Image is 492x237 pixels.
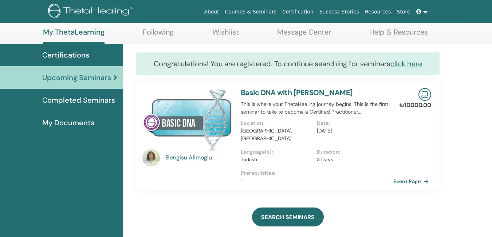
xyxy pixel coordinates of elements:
a: Basic DNA with [PERSON_NAME] [241,88,353,97]
p: 3 Days [317,156,389,163]
p: Turkish [241,156,313,163]
p: This is where your ThetaHealing journey begins. This is the first seminar to take to become a Cer... [241,100,393,116]
span: SEARCH SEMINARS [261,213,315,221]
div: Congratulations! You are registered. To continue searching for seminars [136,52,440,75]
img: Basic DNA [142,88,232,151]
p: - [241,177,393,185]
a: Store [394,5,413,19]
span: Upcoming Seminars [42,72,111,83]
a: My ThetaLearning [43,28,105,44]
span: My Documents [42,117,94,128]
a: Following [143,28,174,42]
a: Wishlist [212,28,239,42]
a: click here [390,59,422,68]
a: SEARCH SEMINARS [252,208,324,226]
p: ₺10000.00 [399,101,431,110]
img: default.jpg [142,149,160,166]
p: Language(s) : [241,148,313,156]
a: Courses & Seminars [222,5,280,19]
a: Certification [279,5,316,19]
p: Location : [241,119,313,127]
a: Success Stories [316,5,362,19]
a: About [201,5,222,19]
p: Date : [317,119,389,127]
p: [DATE] [317,127,389,135]
p: Duration : [317,148,389,156]
a: Message Center [277,28,331,42]
img: Live Online Seminar [418,88,431,101]
p: Prerequisites : [241,169,393,177]
a: Bengisu Alimoglu [166,153,233,162]
img: logo.png [48,4,135,20]
a: Help & Resources [369,28,428,42]
span: Certifications [42,50,89,60]
span: Completed Seminars [42,95,115,106]
a: Event Page [393,176,432,187]
a: Resources [362,5,394,19]
p: [GEOGRAPHIC_DATA], [GEOGRAPHIC_DATA] [241,127,313,142]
